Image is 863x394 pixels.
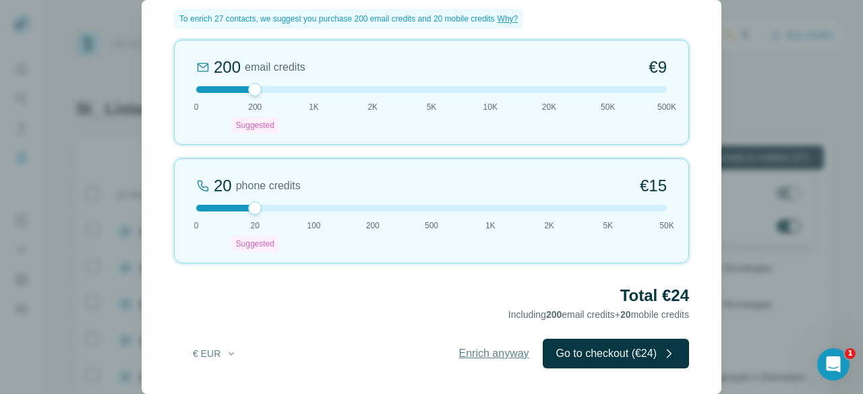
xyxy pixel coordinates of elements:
span: 20 [251,220,260,232]
span: 1K [309,101,319,113]
span: 500K [657,101,676,113]
button: Go to checkout (€24) [543,339,689,368]
span: 2K [544,220,554,232]
iframe: Intercom live chat [817,348,850,381]
span: 5K [427,101,437,113]
span: 200 [546,309,562,320]
div: Suggested [232,117,278,133]
span: 200 [248,101,262,113]
span: 0 [194,220,199,232]
div: 200 [214,57,241,78]
span: €9 [649,57,667,78]
span: email credits [245,59,305,75]
div: 20 [214,175,232,197]
div: Suggested [232,236,278,252]
span: 2K [367,101,378,113]
span: 10K [483,101,498,113]
span: Enrich anyway [459,346,529,362]
span: 20K [542,101,556,113]
span: 20 [620,309,631,320]
span: Including email credits + mobile credits [508,309,689,320]
span: 1 [845,348,856,359]
span: 5K [603,220,613,232]
span: €15 [640,175,667,197]
span: 100 [307,220,320,232]
button: € EUR [183,341,246,366]
span: 50K [601,101,615,113]
h2: Total €24 [174,285,689,306]
span: 1K [485,220,496,232]
span: 500 [425,220,438,232]
span: 0 [194,101,199,113]
span: Why? [498,14,518,24]
span: 200 [366,220,380,232]
span: To enrich 27 contacts, we suggest you purchase 200 email credits and 20 mobile credits [179,13,495,25]
button: Enrich anyway [446,339,543,368]
span: 50K [659,220,674,232]
span: phone credits [236,178,301,194]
